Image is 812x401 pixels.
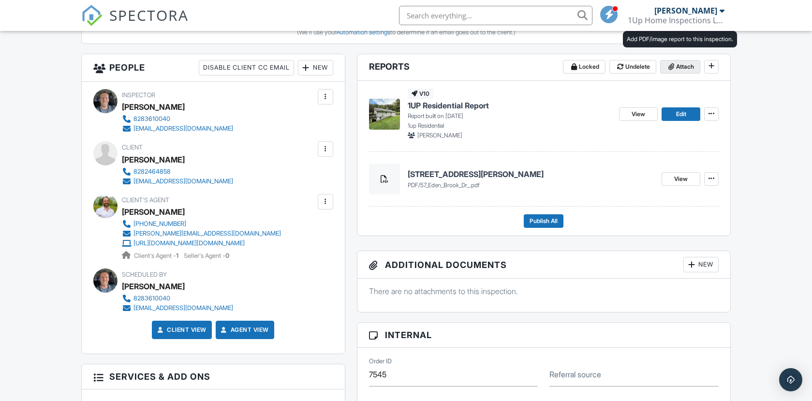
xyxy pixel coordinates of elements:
[122,177,233,186] a: [EMAIL_ADDRESS][DOMAIN_NAME]
[109,5,189,25] span: SPECTORA
[199,60,294,75] div: Disable Client CC Email
[369,357,392,366] label: Order ID
[219,325,269,335] a: Agent View
[122,219,281,229] a: [PHONE_NUMBER]
[357,251,731,279] h3: Additional Documents
[82,364,345,389] h3: Services & Add ons
[549,369,601,380] label: Referral source
[122,167,233,177] a: 8282464858
[628,15,724,25] div: 1Up Home Inspections LLC.
[122,238,281,248] a: [URL][DOMAIN_NAME][DOMAIN_NAME]
[81,5,103,26] img: The Best Home Inspection Software - Spectora
[399,6,592,25] input: Search everything...
[357,323,731,348] h3: Internal
[176,252,178,259] strong: 1
[133,168,171,176] div: 8282464858
[122,114,233,124] a: 8283610040
[122,91,155,99] span: Inspector
[122,279,185,294] div: [PERSON_NAME]
[133,295,170,302] div: 8283610040
[122,303,233,313] a: [EMAIL_ADDRESS][DOMAIN_NAME]
[133,230,281,238] div: [PERSON_NAME][EMAIL_ADDRESS][DOMAIN_NAME]
[133,239,245,247] div: [URL][DOMAIN_NAME][DOMAIN_NAME]
[184,252,229,259] span: Seller's Agent -
[298,60,333,75] div: New
[122,124,233,134] a: [EMAIL_ADDRESS][DOMAIN_NAME]
[133,220,186,228] div: [PHONE_NUMBER]
[81,13,189,33] a: SPECTORA
[122,205,185,219] a: [PERSON_NAME]
[122,152,185,167] div: [PERSON_NAME]
[133,115,170,123] div: 8283610040
[89,29,723,36] div: (We'll use your to determine if an email goes out to the client.)
[369,286,719,297] p: There are no attachments to this inspection.
[122,271,167,278] span: Scheduled By
[82,54,345,82] h3: People
[134,252,180,259] span: Client's Agent -
[654,6,717,15] div: [PERSON_NAME]
[122,229,281,238] a: [PERSON_NAME][EMAIL_ADDRESS][DOMAIN_NAME]
[122,294,233,303] a: 8283610040
[133,178,233,185] div: [EMAIL_ADDRESS][DOMAIN_NAME]
[225,252,229,259] strong: 0
[122,196,169,204] span: Client's Agent
[133,304,233,312] div: [EMAIL_ADDRESS][DOMAIN_NAME]
[122,144,143,151] span: Client
[779,368,802,391] div: Open Intercom Messenger
[336,29,390,36] a: Automation settings
[683,257,719,272] div: New
[155,325,207,335] a: Client View
[122,100,185,114] div: [PERSON_NAME]
[133,125,233,133] div: [EMAIL_ADDRESS][DOMAIN_NAME]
